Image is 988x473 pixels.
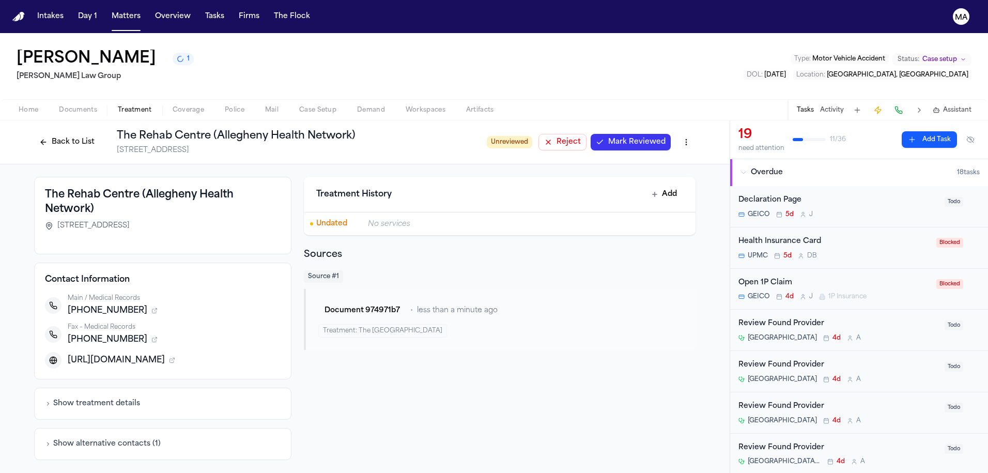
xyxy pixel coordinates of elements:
[57,221,130,231] span: [STREET_ADDRESS]
[68,354,165,367] span: [URL][DOMAIN_NAME]
[860,457,865,466] span: A
[902,131,957,148] button: Add Task
[730,351,988,392] div: Open task: Review Found Provider
[173,53,194,65] button: 1 active task
[406,106,445,114] span: Workspaces
[59,106,97,114] span: Documents
[793,70,971,80] button: Edit Location: Moon Township, PA
[828,293,867,301] span: 1P Insurance
[747,72,763,78] span: DOL :
[832,417,841,425] span: 4d
[783,252,792,260] span: 5d
[891,103,906,117] button: Make a Call
[892,53,971,66] button: Change status from Case setup
[17,50,156,68] button: Edit matter name
[68,304,147,317] span: [PHONE_NUMBER]
[943,106,971,114] span: Assistant
[591,134,671,150] button: Mark Reviewed
[797,106,814,114] button: Tasks
[235,7,264,26] a: Firms
[265,106,279,114] span: Mail
[730,392,988,434] div: Open task: Review Found Provider
[922,55,957,64] span: Case setup
[151,7,195,26] button: Overview
[107,7,145,26] button: Matters
[45,439,161,449] button: Show alternative contacts (1)
[645,185,683,204] button: Add
[832,375,841,384] span: 4d
[45,188,281,217] h3: The Rehab Centre (Allegheny Health Network)
[304,212,696,235] div: View encounter from undated
[318,301,406,320] button: Document 974971b7
[936,279,963,289] span: Blocked
[738,401,938,413] div: Review Found Provider
[827,72,968,78] span: [GEOGRAPHIC_DATA], [GEOGRAPHIC_DATA]
[945,444,963,454] span: Todo
[807,252,817,260] span: D B
[316,188,392,201] h3: Treatment History
[748,210,770,219] span: GEICO
[856,375,861,384] span: A
[738,194,938,206] div: Declaration Page
[796,72,825,78] span: Location :
[151,308,158,314] button: 1 source
[748,252,768,260] span: UPMC
[74,7,101,26] button: Day 1
[738,318,938,330] div: Review Found Provider
[34,134,100,150] button: Back to List
[12,12,25,22] a: Home
[794,56,811,62] span: Type :
[961,131,980,148] button: Hide completed tasks (⌘⇧H)
[318,324,447,338] div: Treatment: The [GEOGRAPHIC_DATA]
[850,103,865,117] button: Add Task
[748,417,817,425] span: [GEOGRAPHIC_DATA]
[201,7,228,26] button: Tasks
[33,7,68,26] button: Intakes
[151,337,158,343] button: 1 source
[730,159,988,186] button: Overdue18tasks
[17,70,194,83] h2: [PERSON_NAME] Law Group
[945,197,963,207] span: Todo
[748,334,817,342] span: [GEOGRAPHIC_DATA]
[738,236,930,248] div: Health Insurance Card
[225,106,244,114] span: Police
[748,375,817,384] span: [GEOGRAPHIC_DATA]
[12,12,25,22] img: Finch Logo
[304,270,343,283] span: Source # 1
[187,55,190,63] span: 1
[837,457,845,466] span: 4d
[466,106,494,114] span: Artifacts
[368,220,410,228] span: No services
[871,103,885,117] button: Create Immediate Task
[748,293,770,301] span: GEICO
[832,334,841,342] span: 4d
[173,106,204,114] span: Coverage
[830,135,846,144] span: 11 / 36
[957,169,980,177] span: 18 task s
[304,248,696,262] h2: Sources
[730,186,988,227] div: Open task: Declaration Page
[791,54,888,64] button: Edit Type: Motor Vehicle Accident
[17,50,156,68] h1: [PERSON_NAME]
[856,334,861,342] span: A
[538,134,586,150] button: Reject
[410,306,413,316] span: •
[45,399,140,409] button: Show treatment details
[785,210,794,219] span: 5d
[856,417,861,425] span: A
[809,293,813,301] span: J
[730,227,988,269] div: Open task: Health Insurance Card
[68,333,147,346] span: [PHONE_NUMBER]
[117,145,189,156] span: [STREET_ADDRESS]
[270,7,314,26] button: The Flock
[748,457,821,466] span: [GEOGRAPHIC_DATA] (Allegheny Health Network)
[45,273,281,286] h4: Contact Information
[936,238,963,248] span: Blocked
[118,106,152,114] span: Treatment
[744,70,789,80] button: Edit DOL: 2025-06-13
[730,269,988,310] div: Open task: Open 1P Claim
